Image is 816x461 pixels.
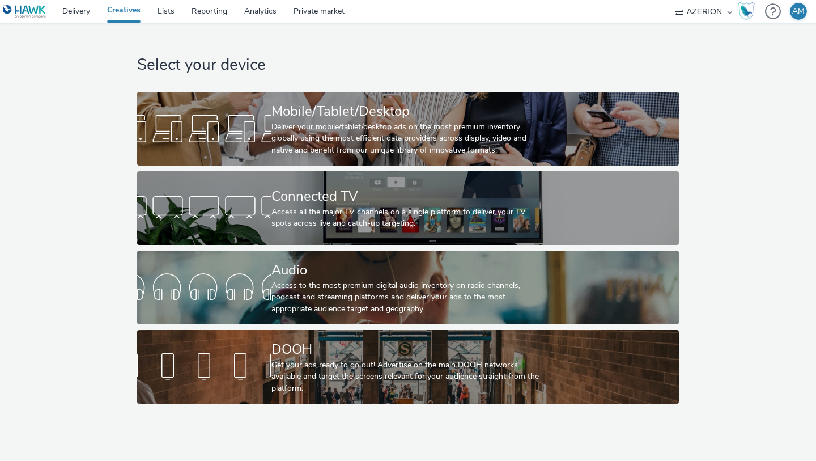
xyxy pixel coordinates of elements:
[137,54,678,76] h1: Select your device
[738,2,759,20] a: Hawk Academy
[3,5,46,19] img: undefined Logo
[792,3,805,20] div: AM
[137,251,678,324] a: AudioAccess to the most premium digital audio inventory on radio channels, podcast and streaming ...
[738,2,755,20] img: Hawk Academy
[271,121,540,156] div: Deliver your mobile/tablet/desktop ads on the most premium inventory globally using the most effi...
[137,330,678,404] a: DOOHGet your ads ready to go out! Advertise on the main DOOH networks available and target the sc...
[271,280,540,315] div: Access to the most premium digital audio inventory on radio channels, podcast and streaming platf...
[271,340,540,360] div: DOOH
[271,360,540,394] div: Get your ads ready to go out! Advertise on the main DOOH networks available and target the screen...
[271,260,540,280] div: Audio
[137,171,678,245] a: Connected TVAccess all the major TV channels on a single platform to deliver your TV spots across...
[271,187,540,206] div: Connected TV
[271,206,540,230] div: Access all the major TV channels on a single platform to deliver your TV spots across live and ca...
[137,92,678,166] a: Mobile/Tablet/DesktopDeliver your mobile/tablet/desktop ads on the most premium inventory globall...
[271,101,540,121] div: Mobile/Tablet/Desktop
